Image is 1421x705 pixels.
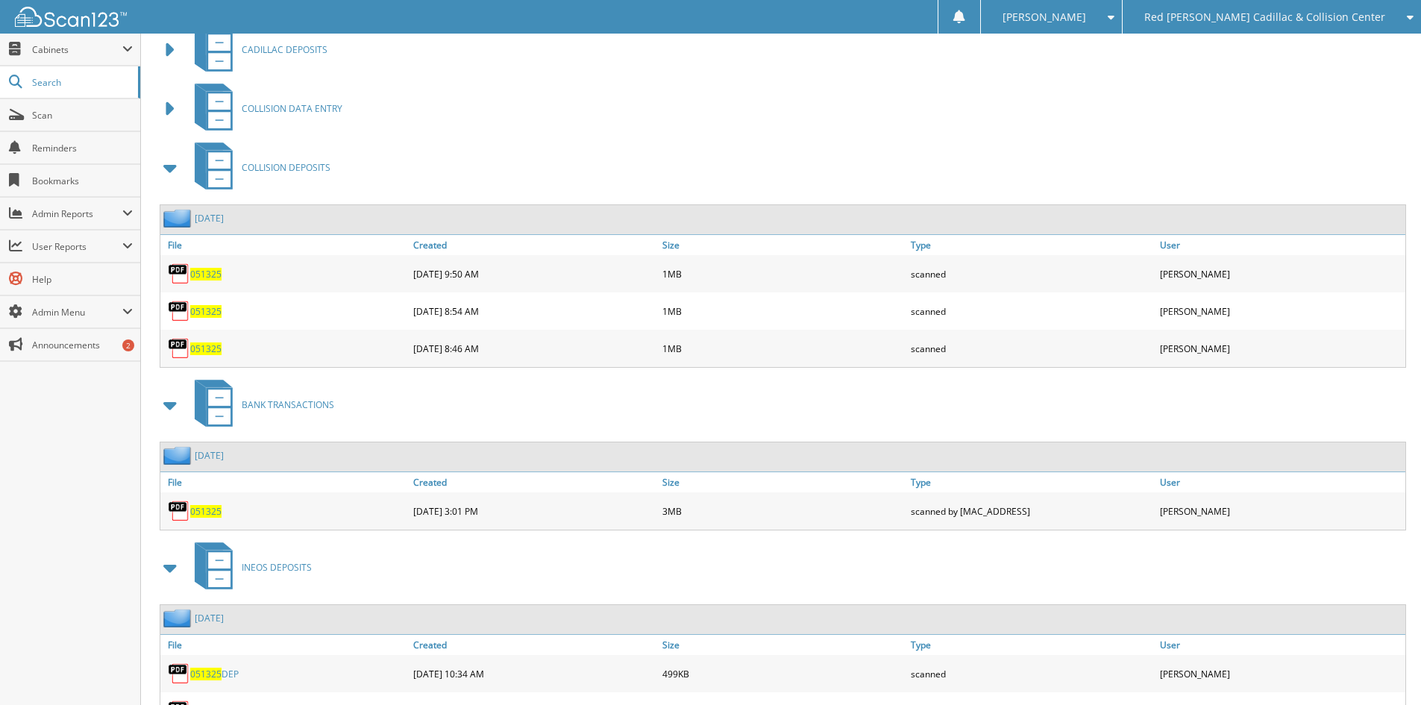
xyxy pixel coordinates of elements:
a: COLLISION DATA ENTRY [186,79,342,138]
a: INEOS DEPOSITS [186,538,312,597]
img: PDF.png [168,500,190,522]
div: 1MB [659,259,908,289]
a: Size [659,635,908,655]
div: [DATE] 10:34 AM [410,659,659,689]
span: Cabinets [32,43,122,56]
a: [DATE] [195,449,224,462]
div: [DATE] 8:54 AM [410,296,659,326]
a: Size [659,472,908,492]
a: 051325DEP [190,668,239,680]
img: folder2.png [163,446,195,465]
span: CADILLAC DEPOSITS [242,43,327,56]
span: INEOS DEPOSITS [242,561,312,574]
span: Scan [32,109,133,122]
div: scanned [907,659,1156,689]
a: Created [410,235,659,255]
div: scanned [907,259,1156,289]
a: Type [907,472,1156,492]
a: 051325 [190,268,222,281]
span: COLLISION DATA ENTRY [242,102,342,115]
a: CADILLAC DEPOSITS [186,20,327,79]
a: User [1156,635,1405,655]
a: [DATE] [195,612,224,624]
a: File [160,235,410,255]
div: 499KB [659,659,908,689]
a: BANK TRANSACTIONS [186,375,334,434]
span: Reminders [32,142,133,154]
span: Search [32,76,131,89]
a: File [160,472,410,492]
div: scanned [907,296,1156,326]
a: Type [907,635,1156,655]
a: [DATE] [195,212,224,225]
div: [PERSON_NAME] [1156,259,1405,289]
span: [PERSON_NAME] [1003,13,1086,22]
span: BANK TRANSACTIONS [242,398,334,411]
a: COLLISION DEPOSITS [186,138,330,197]
span: Admin Reports [32,207,122,220]
div: [DATE] 9:50 AM [410,259,659,289]
a: User [1156,472,1405,492]
a: Type [907,235,1156,255]
iframe: Chat Widget [1346,633,1421,705]
a: User [1156,235,1405,255]
div: [PERSON_NAME] [1156,659,1405,689]
div: 1MB [659,333,908,363]
span: Bookmarks [32,175,133,187]
div: 2 [122,339,134,351]
div: [PERSON_NAME] [1156,496,1405,526]
div: [PERSON_NAME] [1156,333,1405,363]
img: scan123-logo-white.svg [15,7,127,27]
div: scanned by [MAC_ADDRESS] [907,496,1156,526]
img: PDF.png [168,337,190,360]
a: 051325 [190,342,222,355]
span: Announcements [32,339,133,351]
span: Help [32,273,133,286]
span: Admin Menu [32,306,122,319]
a: Created [410,635,659,655]
a: File [160,635,410,655]
div: [PERSON_NAME] [1156,296,1405,326]
div: [DATE] 3:01 PM [410,496,659,526]
div: [DATE] 8:46 AM [410,333,659,363]
a: Created [410,472,659,492]
div: 3MB [659,496,908,526]
span: User Reports [32,240,122,253]
img: PDF.png [168,662,190,685]
div: scanned [907,333,1156,363]
span: COLLISION DEPOSITS [242,161,330,174]
img: PDF.png [168,263,190,285]
a: 051325 [190,505,222,518]
img: folder2.png [163,609,195,627]
span: Red [PERSON_NAME] Cadillac & Collision Center [1144,13,1385,22]
img: folder2.png [163,209,195,228]
div: 1MB [659,296,908,326]
span: 051325 [190,668,222,680]
a: 051325 [190,305,222,318]
img: PDF.png [168,300,190,322]
a: Size [659,235,908,255]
